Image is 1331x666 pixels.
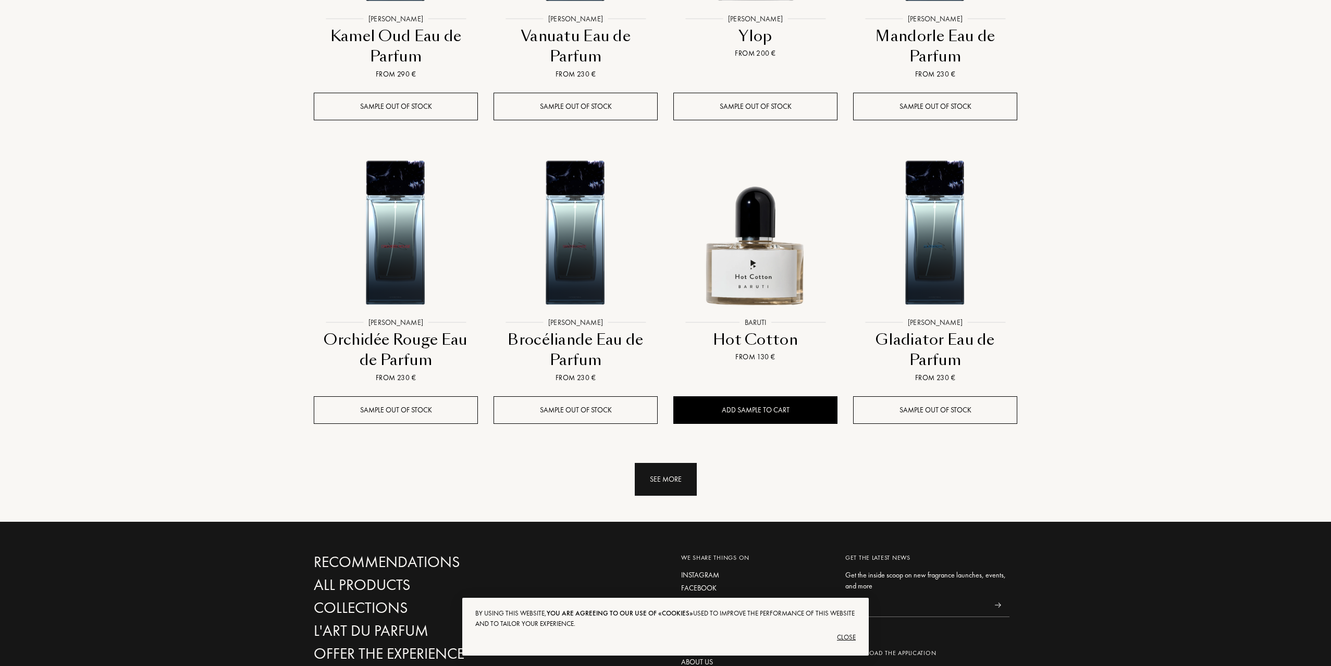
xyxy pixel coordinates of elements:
span: you are agreeing to our use of «cookies» [547,609,693,618]
div: Mandorle Eau de Parfum [857,26,1013,67]
img: Orchidée Rouge Eau de Parfum Sora Dora [315,150,477,312]
div: Orchidée Rouge Eau de Parfum [318,330,474,371]
div: Vanuatu Eau de Parfum [498,26,654,67]
div: From 230 € [498,372,654,383]
div: By using this website, used to improve the performance of this website and to tailor your experie... [475,608,856,629]
input: Email [845,594,986,617]
a: Collections [314,599,538,617]
a: Orchidée Rouge Eau de Parfum Sora Dora[PERSON_NAME]Orchidée Rouge Eau de ParfumFrom 230 € [314,139,478,396]
div: Add sample to cart [673,396,837,424]
div: See more [635,463,697,496]
div: Sample out of stock [314,93,478,120]
div: Get the latest news [845,553,1009,562]
div: Sample out of stock [494,396,658,424]
div: Get the inside scoop on new fragrance launches, events, and more [845,570,1009,592]
div: Sample out of stock [853,396,1017,424]
div: Sample out of stock [494,93,658,120]
a: Instagram [681,570,830,581]
img: news_send.svg [994,602,1001,608]
div: Sample out of stock [314,396,478,424]
div: From 290 € [318,69,474,80]
div: Sample out of stock [853,93,1017,120]
div: We share things on [681,553,830,562]
div: Close [475,629,856,646]
a: Facebook [681,583,830,594]
div: Download the application [845,648,1009,658]
div: Gladiator Eau de Parfum [857,330,1013,371]
a: Hot Cotton BarutiBarutiHot CottonFrom 130 € [673,139,837,376]
div: From 230 € [498,69,654,80]
div: From 130 € [677,351,833,362]
img: Gladiator Eau de Parfum Sora Dora [854,150,1016,312]
div: From 230 € [857,69,1013,80]
div: Sample out of stock [673,93,837,120]
div: From 230 € [318,372,474,383]
img: Hot Cotton Baruti [674,150,836,312]
a: L'Art du Parfum [314,622,538,640]
div: Kamel Oud Eau de Parfum [318,26,474,67]
div: From 230 € [857,372,1013,383]
div: From 200 € [677,48,833,59]
a: Offer the experience [314,645,538,663]
img: Brocéliande Eau de Parfum Sora Dora [495,150,657,312]
a: Gladiator Eau de Parfum Sora Dora[PERSON_NAME]Gladiator Eau de ParfumFrom 230 € [853,139,1017,396]
a: Our blog [681,596,830,607]
a: Brocéliande Eau de Parfum Sora Dora[PERSON_NAME]Brocéliande Eau de ParfumFrom 230 € [494,139,658,396]
a: All products [314,576,538,594]
div: Brocéliande Eau de Parfum [498,330,654,371]
a: Recommendations [314,553,538,571]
